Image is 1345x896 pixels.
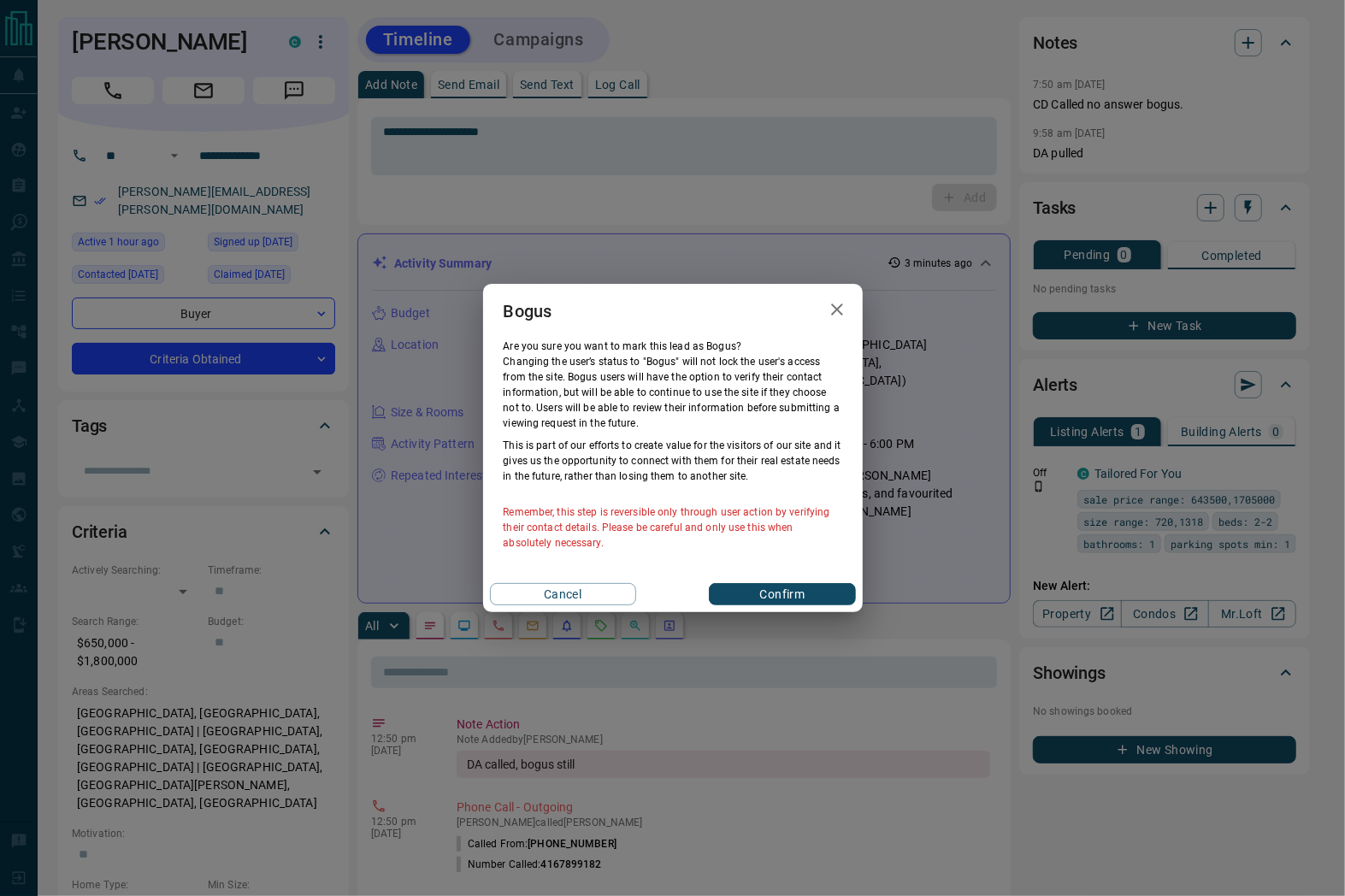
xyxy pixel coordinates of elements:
[709,583,855,605] button: Confirm
[483,284,573,339] h2: Bogus
[504,354,842,431] p: Changing the user’s status to "Bogus" will not lock the user's access from the site. Bogus users ...
[504,438,842,484] p: This is part of our efforts to create value for the visitors of our site and it gives us the oppo...
[504,504,842,551] p: Remember, this step is reversible only through user action by verifying their contact details. Pl...
[490,583,636,605] button: Cancel
[504,339,842,354] p: Are you sure you want to mark this lead as Bogus ?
